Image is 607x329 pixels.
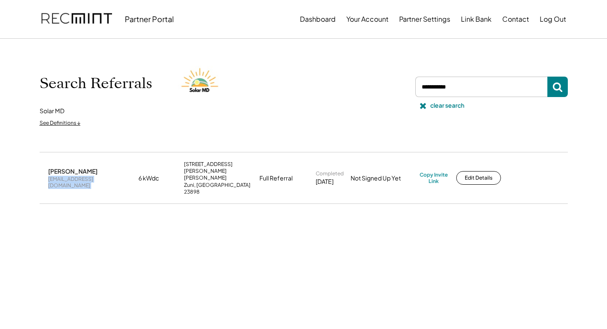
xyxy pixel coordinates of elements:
div: Zuni, [GEOGRAPHIC_DATA] 23898 [184,182,254,195]
button: Edit Details [456,171,501,185]
div: 6 kWdc [138,174,179,183]
button: Link Bank [461,11,492,28]
button: Dashboard [300,11,336,28]
div: Solar MD [40,107,64,115]
img: recmint-logotype%403x.png [41,5,112,34]
h1: Search Referrals [40,74,152,92]
div: clear search [430,101,464,110]
div: [STREET_ADDRESS][PERSON_NAME][PERSON_NAME] [184,161,254,181]
div: [DATE] [316,177,334,186]
button: Your Account [346,11,388,28]
div: Partner Portal [125,14,174,24]
div: [EMAIL_ADDRESS][DOMAIN_NAME] [48,176,133,189]
div: Completed [316,170,344,177]
button: Partner Settings [399,11,450,28]
div: [PERSON_NAME] [48,167,98,175]
div: Copy Invite Link [420,172,448,185]
div: See Definitions ↓ [40,120,81,127]
div: Not Signed Up Yet [351,174,414,183]
button: Contact [502,11,529,28]
img: Solar%20MD%20LOgo.png [178,60,224,107]
button: Log Out [540,11,566,28]
div: Full Referral [259,174,293,183]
